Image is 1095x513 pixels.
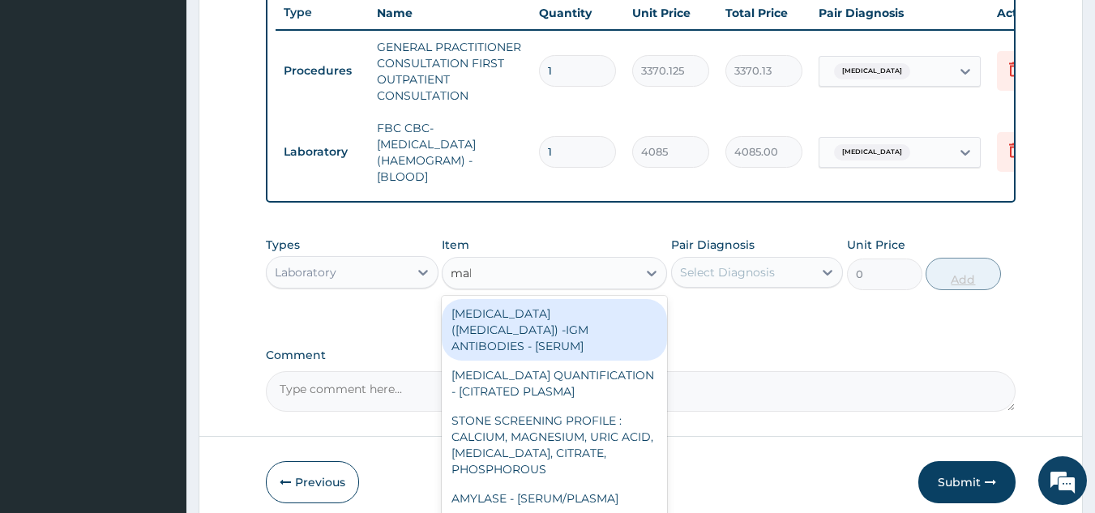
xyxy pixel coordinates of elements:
td: Laboratory [276,137,369,167]
span: We're online! [94,153,224,317]
div: STONE SCREENING PROFILE : CALCIUM, MAGNESIUM, URIC ACID, [MEDICAL_DATA], CITRATE, PHOSPHOROUS [442,406,667,484]
td: FBC CBC-[MEDICAL_DATA] (HAEMOGRAM) - [BLOOD] [369,112,531,193]
div: Laboratory [275,264,336,280]
div: Select Diagnosis [680,264,775,280]
div: Minimize live chat window [266,8,305,47]
button: Add [926,258,1001,290]
textarea: Type your message and hit 'Enter' [8,341,309,398]
label: Unit Price [847,237,905,253]
label: Comment [266,348,1016,362]
label: Item [442,237,469,253]
span: [MEDICAL_DATA] [834,63,910,79]
div: [MEDICAL_DATA] QUANTIFICATION - [CITRATED PLASMA] [442,361,667,406]
button: Previous [266,461,359,503]
td: GENERAL PRACTITIONER CONSULTATION FIRST OUTPATIENT CONSULTATION [369,31,531,112]
td: Procedures [276,56,369,86]
span: [MEDICAL_DATA] [834,144,910,160]
label: Types [266,238,300,252]
div: Chat with us now [84,91,272,112]
img: d_794563401_company_1708531726252_794563401 [30,81,66,122]
div: AMYLASE - [SERUM/PLASMA] [442,484,667,513]
button: Submit [918,461,1016,503]
div: [MEDICAL_DATA] ([MEDICAL_DATA]) -IGM ANTIBODIES - [SERUM] [442,299,667,361]
label: Pair Diagnosis [671,237,755,253]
